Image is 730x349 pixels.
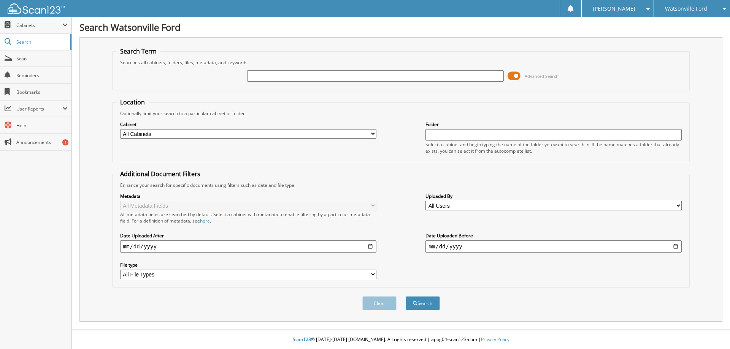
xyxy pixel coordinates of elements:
h1: Search Watsonville Ford [79,21,722,33]
img: scan123-logo-white.svg [8,3,65,14]
span: User Reports [16,106,62,112]
div: Searches all cabinets, folders, files, metadata, and keywords [116,59,686,66]
span: Announcements [16,139,68,145]
button: Clear [362,296,397,310]
div: Select a cabinet and begin typing the name of the folder you want to search in. If the name match... [425,141,682,154]
label: Folder [425,121,682,128]
input: start [120,240,376,253]
a: Privacy Policy [481,336,509,343]
span: Help [16,122,68,129]
label: Uploaded By [425,193,682,199]
span: Scan123 [293,336,311,343]
label: File type [120,262,376,268]
span: Watsonville Ford [665,6,707,11]
span: Advanced Search [525,73,559,79]
label: Cabinet [120,121,376,128]
div: 1 [62,139,68,145]
label: Date Uploaded After [120,232,376,239]
div: Enhance your search for specific documents using filters such as date and file type. [116,182,686,188]
div: © [DATE]-[DATE] [DOMAIN_NAME]. All rights reserved | appg04-scan123-com | [72,330,730,349]
span: Bookmarks [16,89,68,95]
input: end [425,240,682,253]
a: here [200,218,210,224]
label: Metadata [120,193,376,199]
label: Date Uploaded Before [425,232,682,239]
legend: Search Term [116,47,160,55]
span: Scan [16,55,68,62]
span: Cabinets [16,22,62,28]
legend: Additional Document Filters [116,170,204,178]
legend: Location [116,98,149,106]
span: Reminders [16,72,68,79]
div: All metadata fields are searched by default. Select a cabinet with metadata to enable filtering b... [120,211,376,224]
button: Search [406,296,440,310]
div: Optionally limit your search to a particular cabinet or folder [116,110,686,117]
span: [PERSON_NAME] [593,6,635,11]
span: Search [16,39,67,45]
